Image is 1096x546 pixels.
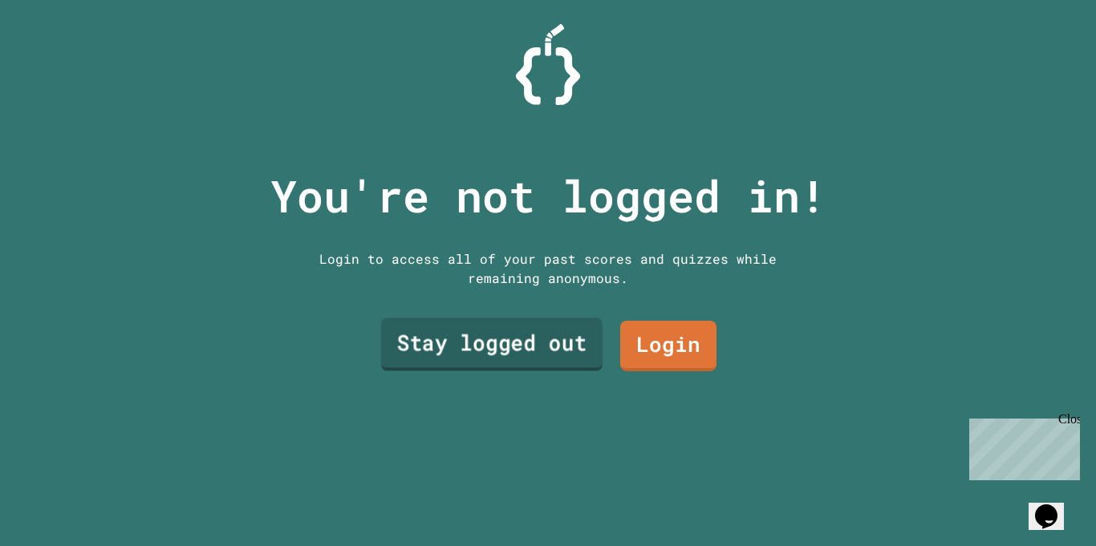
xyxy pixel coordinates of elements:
[620,321,716,371] a: Login
[963,412,1080,480] iframe: chat widget
[6,6,111,102] div: Chat with us now!Close
[270,163,826,229] p: You're not logged in!
[381,318,603,371] a: Stay logged out
[516,24,580,105] img: Logo.svg
[1029,482,1080,530] iframe: chat widget
[307,249,789,288] div: Login to access all of your past scores and quizzes while remaining anonymous.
